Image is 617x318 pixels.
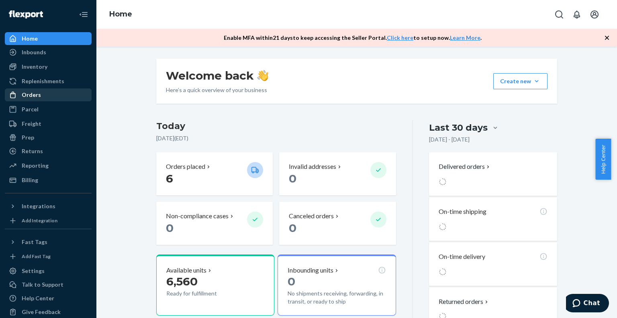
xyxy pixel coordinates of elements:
button: Open Search Box [551,6,567,23]
button: Orders placed 6 [156,152,273,195]
button: Invalid addresses 0 [279,152,396,195]
a: Parcel [5,103,92,116]
div: Fast Tags [22,238,47,246]
a: Help Center [5,292,92,305]
p: [DATE] - [DATE] [429,135,470,144]
p: Non-compliance cases [166,211,229,221]
p: Inbounding units [288,266,333,275]
button: Canceled orders 0 [279,202,396,245]
p: Orders placed [166,162,205,171]
div: Prep [22,133,34,142]
p: No shipments receiving, forwarding, in transit, or ready to ship [288,289,386,306]
div: Freight [22,120,41,128]
button: Non-compliance cases 0 [156,202,273,245]
div: Billing [22,176,38,184]
div: Give Feedback [22,308,61,316]
button: Integrations [5,200,92,213]
iframe: Opens a widget where you can chat to one of our agents [566,294,609,314]
button: Create new [493,73,548,89]
button: Delivered orders [439,162,491,171]
div: Inbounds [22,48,46,56]
div: Orders [22,91,41,99]
div: Add Integration [22,217,57,224]
div: Reporting [22,162,49,170]
p: Here’s a quick overview of your business [166,86,268,94]
h1: Welcome back [166,68,268,83]
div: Returns [22,147,43,155]
button: Available units6,560Ready for fulfillment [156,254,274,316]
p: Enable MFA within 21 days to keep accessing the Seller Portal. to setup now. . [224,34,482,42]
span: 0 [288,275,295,288]
p: Invalid addresses [289,162,336,171]
a: Inventory [5,60,92,73]
div: Parcel [22,105,39,113]
p: [DATE] ( EDT ) [156,134,396,142]
span: 6 [166,172,173,185]
button: Close Navigation [76,6,92,23]
button: Help Center [595,139,611,180]
button: Talk to Support [5,278,92,291]
img: hand-wave emoji [257,70,268,81]
a: Settings [5,265,92,277]
h3: Today [156,120,396,133]
a: Home [5,32,92,45]
span: 0 [289,172,296,185]
a: Billing [5,174,92,187]
img: Flexport logo [9,10,43,18]
div: Last 30 days [429,121,488,134]
a: Click here [387,34,413,41]
a: Orders [5,88,92,101]
div: Talk to Support [22,281,63,289]
div: Add Fast Tag [22,253,51,260]
button: Fast Tags [5,236,92,248]
a: Learn More [450,34,480,41]
a: Prep [5,131,92,144]
a: Add Fast Tag [5,252,92,261]
button: Open account menu [586,6,603,23]
div: Inventory [22,63,47,71]
span: 6,560 [166,275,198,288]
p: Canceled orders [289,211,334,221]
a: Add Integration [5,216,92,226]
div: Help Center [22,294,54,302]
p: On-time delivery [439,252,485,261]
a: Inbounds [5,46,92,59]
a: Replenishments [5,75,92,88]
div: Home [22,35,38,43]
a: Freight [5,117,92,130]
p: Ready for fulfillment [166,289,241,297]
button: Returned orders [439,297,490,306]
span: 0 [166,221,174,235]
div: Settings [22,267,45,275]
p: Available units [166,266,206,275]
span: 0 [289,221,296,235]
button: Inbounding units0No shipments receiving, forwarding, in transit, or ready to ship [278,254,396,316]
p: On-time shipping [439,207,486,216]
a: Returns [5,145,92,158]
button: Open notifications [569,6,585,23]
div: Replenishments [22,77,64,85]
div: Integrations [22,202,55,210]
ol: breadcrumbs [103,3,139,26]
a: Reporting [5,159,92,172]
a: Home [109,10,132,18]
